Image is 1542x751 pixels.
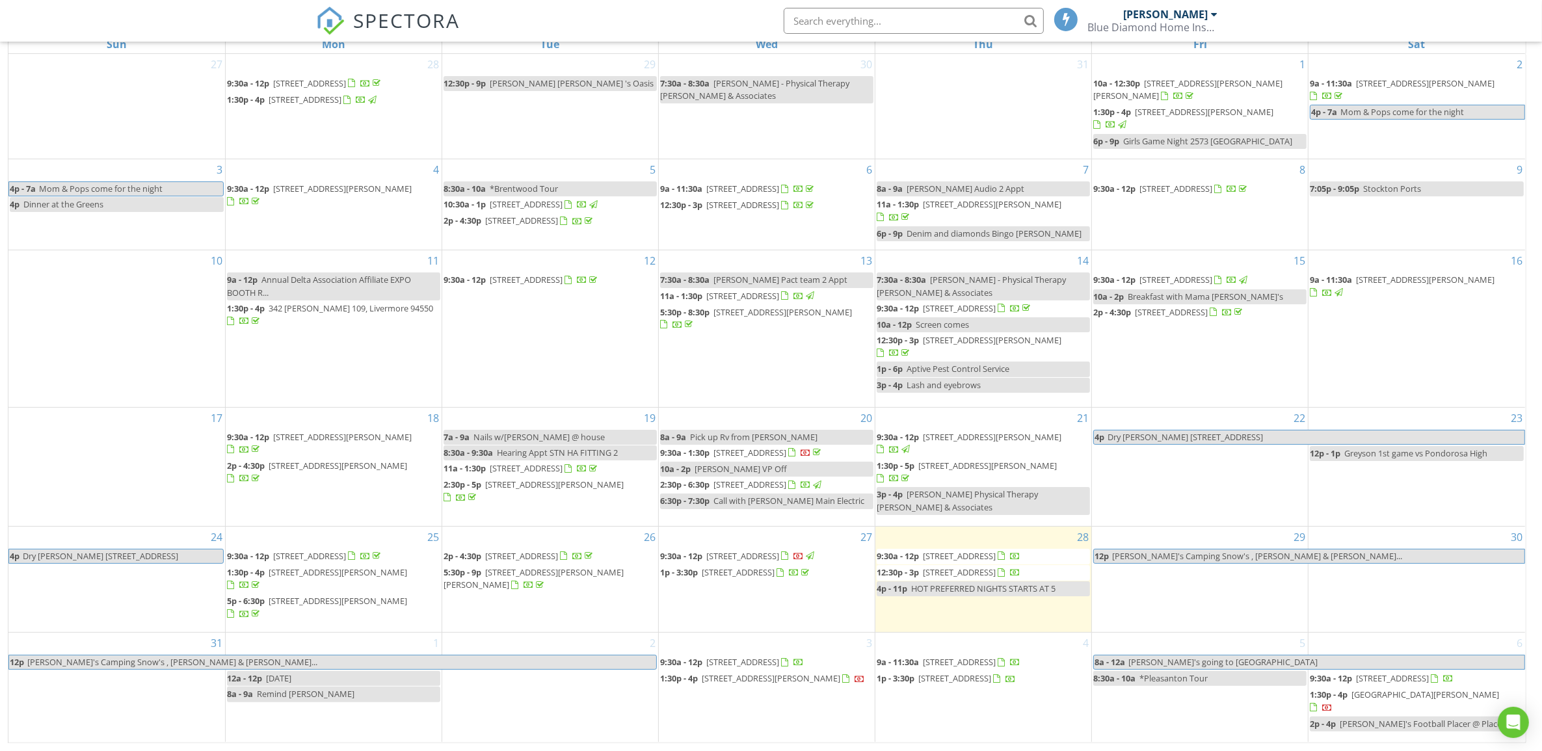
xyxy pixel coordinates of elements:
[923,334,1061,346] span: [STREET_ADDRESS][PERSON_NAME]
[660,479,710,490] span: 2:30p - 6:30p
[227,302,433,326] a: 1:30p - 4p 342 [PERSON_NAME] 109, Livermore 94550
[1093,77,1283,101] a: 10a - 12:30p [STREET_ADDRESS][PERSON_NAME][PERSON_NAME]
[8,54,225,159] td: Go to July 27, 2025
[660,290,702,302] span: 11a - 1:30p
[713,495,864,507] span: Call with [PERSON_NAME] Main Electric
[444,550,481,562] span: 2p - 4:30p
[877,228,903,239] span: 6p - 9p
[923,302,996,314] span: [STREET_ADDRESS]
[1291,527,1308,547] a: Go to August 29, 2025
[1310,77,1495,101] a: 9a - 11:30a [STREET_ADDRESS][PERSON_NAME]
[877,274,1066,298] span: [PERSON_NAME] - Physical Therapy [PERSON_NAME] & Associates
[444,198,600,210] a: 10:30a - 1p [STREET_ADDRESS]
[1074,408,1091,428] a: Go to August 21, 2025
[473,431,605,443] span: Nails w/[PERSON_NAME] @ house
[877,302,1033,314] a: 9:30a - 12p [STREET_ADDRESS]
[444,274,600,285] a: 9:30a - 12p [STREET_ADDRESS]
[1123,135,1292,147] span: Girls Game Night 2573 [GEOGRAPHIC_DATA]
[660,306,710,318] span: 5:30p - 8:30p
[660,198,873,213] a: 12:30p - 3p [STREET_ADDRESS]
[10,198,20,210] span: 4p
[916,319,969,330] span: Screen comes
[706,183,779,194] span: [STREET_ADDRESS]
[660,199,816,211] a: 12:30p - 3p [STREET_ADDRESS]
[1291,250,1308,271] a: Go to August 15, 2025
[444,479,481,490] span: 2:30p - 5p
[1093,305,1307,321] a: 2p - 4:30p [STREET_ADDRESS]
[875,407,1092,526] td: Go to August 21, 2025
[1291,408,1308,428] a: Go to August 22, 2025
[641,527,658,547] a: Go to August 26, 2025
[1093,274,1249,285] a: 9:30a - 12p [STREET_ADDRESS]
[706,199,779,211] span: [STREET_ADDRESS]
[877,565,1090,581] a: 12:30p - 3p [STREET_ADDRESS]
[227,594,440,622] a: 5p - 6:30p [STREET_ADDRESS][PERSON_NAME]
[877,198,1061,222] a: 11a - 1:30p [STREET_ADDRESS][PERSON_NAME]
[8,250,225,407] td: Go to August 10, 2025
[877,458,1090,486] a: 1:30p - 5p [STREET_ADDRESS][PERSON_NAME]
[490,274,563,285] span: [STREET_ADDRESS]
[1080,159,1091,180] a: Go to August 7, 2025
[1310,274,1495,298] a: 9a - 11:30a [STREET_ADDRESS][PERSON_NAME]
[227,565,440,593] a: 1:30p - 4p [STREET_ADDRESS][PERSON_NAME]
[490,462,563,474] span: [STREET_ADDRESS]
[877,488,903,500] span: 3p - 4p
[485,550,558,562] span: [STREET_ADDRESS]
[713,306,852,318] span: [STREET_ADDRESS][PERSON_NAME]
[1310,183,1359,194] span: 7:05p - 9:05p
[877,431,919,443] span: 9:30a - 12p
[425,54,442,75] a: Go to July 28, 2025
[444,197,657,213] a: 10:30a - 1p [STREET_ADDRESS]
[227,549,440,564] a: 9:30a - 12p [STREET_ADDRESS]
[660,463,691,475] span: 10a - 2p
[227,431,269,443] span: 9:30a - 12p
[227,94,265,105] span: 1:30p - 4p
[227,566,407,590] a: 1:30p - 4p [STREET_ADDRESS][PERSON_NAME]
[877,334,919,346] span: 12:30p - 3p
[444,462,486,474] span: 11a - 1:30p
[497,447,618,458] span: Hearing Appt STN HA FITTING 2
[227,302,265,314] span: 1:30p - 4p
[269,302,433,314] span: 342 [PERSON_NAME] 109, Livermore 94550
[354,7,460,34] span: SPECTORA
[444,431,470,443] span: 7a - 9a
[1124,8,1208,21] div: [PERSON_NAME]
[444,462,600,474] a: 11a - 1:30p [STREET_ADDRESS]
[1074,54,1091,75] a: Go to July 31, 2025
[225,526,442,632] td: Go to August 25, 2025
[273,550,346,562] span: [STREET_ADDRESS]
[316,7,345,35] img: The Best Home Inspection Software - Spectora
[1356,274,1495,285] span: [STREET_ADDRESS][PERSON_NAME]
[907,379,981,391] span: Lash and eyebrows
[269,566,407,578] span: [STREET_ADDRESS][PERSON_NAME]
[1093,272,1307,288] a: 9:30a - 12p [STREET_ADDRESS]
[1074,250,1091,271] a: Go to August 14, 2025
[490,77,654,89] span: [PERSON_NAME] [PERSON_NAME] 's Oasis
[658,54,875,159] td: Go to July 30, 2025
[1363,183,1421,194] span: Stockton Ports
[1514,159,1525,180] a: Go to August 9, 2025
[9,549,20,563] span: 4p
[858,250,875,271] a: Go to August 13, 2025
[1310,76,1524,104] a: 9a - 11:30a [STREET_ADDRESS][PERSON_NAME]
[1128,291,1283,302] span: Breakfast with Mama [PERSON_NAME]'s
[877,274,926,285] span: 7:30a - 8:30a
[907,183,1024,194] span: [PERSON_NAME] Audio 2 Appt
[227,183,412,207] a: 9:30a - 12p [STREET_ADDRESS][PERSON_NAME]
[864,633,875,653] a: Go to September 3, 2025
[877,302,919,314] span: 9:30a - 12p
[660,305,873,333] a: 5:30p - 8:30p [STREET_ADDRESS][PERSON_NAME]
[641,250,658,271] a: Go to August 12, 2025
[1093,77,1283,101] span: [STREET_ADDRESS][PERSON_NAME][PERSON_NAME]
[208,408,225,428] a: Go to August 17, 2025
[485,215,558,226] span: [STREET_ADDRESS]
[690,431,818,443] span: Pick up Rv from [PERSON_NAME]
[1309,159,1525,250] td: Go to August 9, 2025
[907,363,1009,375] span: Aptive Pest Control Service
[877,319,912,330] span: 10a - 12p
[923,566,996,578] span: [STREET_ADDRESS]
[660,447,710,458] span: 9:30a - 1:30p
[431,159,442,180] a: Go to August 4, 2025
[660,565,873,581] a: 1p - 3:30p [STREET_ADDRESS]
[485,479,624,490] span: [STREET_ADDRESS][PERSON_NAME]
